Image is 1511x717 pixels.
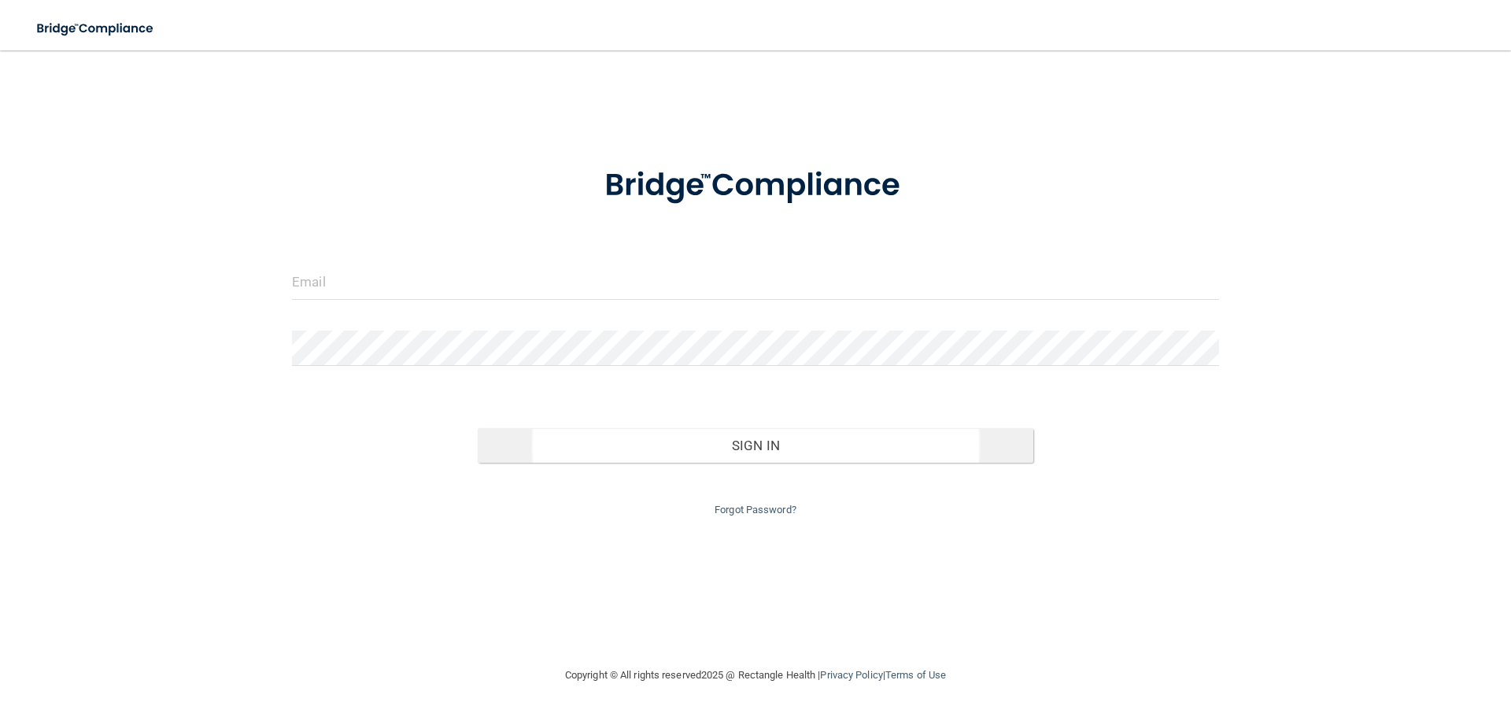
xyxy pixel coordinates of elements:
[715,504,796,516] a: Forgot Password?
[292,264,1219,300] input: Email
[24,13,168,45] img: bridge_compliance_login_screen.278c3ca4.svg
[468,650,1043,700] div: Copyright © All rights reserved 2025 @ Rectangle Health | |
[478,428,1034,463] button: Sign In
[572,145,939,227] img: bridge_compliance_login_screen.278c3ca4.svg
[820,669,882,681] a: Privacy Policy
[1239,605,1492,668] iframe: Drift Widget Chat Controller
[885,669,946,681] a: Terms of Use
